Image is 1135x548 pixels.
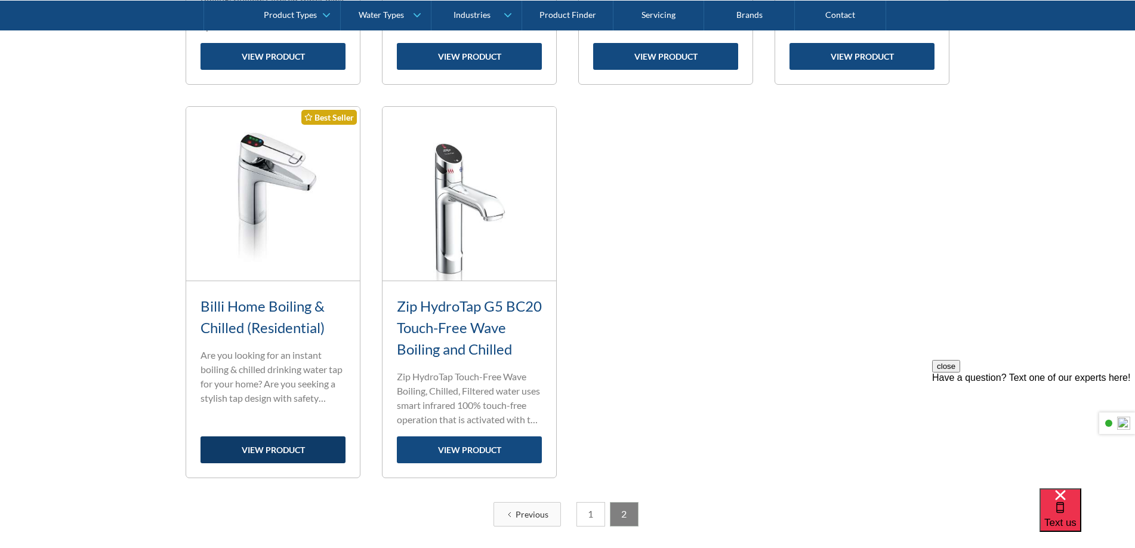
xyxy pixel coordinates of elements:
div: Water Types [359,10,404,20]
a: view product [397,43,542,70]
a: 2 [610,502,639,527]
iframe: podium webchat widget bubble [1040,488,1135,548]
a: Best Seller [186,107,360,281]
a: view product [201,43,346,70]
p: Are you looking for an instant boiling & chilled drinking water tap for your home? Are you seekin... [201,348,346,405]
a: view product [593,43,738,70]
img: Zip HydroTap G5 BC20 Touch-Free Wave Boiling and Chilled [383,107,556,281]
div: Best Seller [301,110,357,125]
div: List [186,502,949,527]
div: Previous [516,508,548,521]
a: Zip HydroTap G5 BC20 Touch-Free Wave Boiling and Chilled [397,297,542,358]
a: view product [397,436,542,463]
a: Previous Page [494,502,561,527]
div: Industries [454,10,491,20]
a: view product [201,436,346,463]
div: Product Types [264,10,317,20]
img: Billi Home Boiling & Chilled (Residential) [186,107,360,281]
p: Zip HydroTap Touch-Free Wave Boiling, Chilled, Filtered water uses smart infrared 100% touch-free... [397,370,542,427]
a: Billi Home Boiling & Chilled (Residential) [201,297,325,336]
a: view product [789,43,934,70]
iframe: podium webchat widget prompt [932,360,1135,503]
a: 1 [576,502,605,527]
